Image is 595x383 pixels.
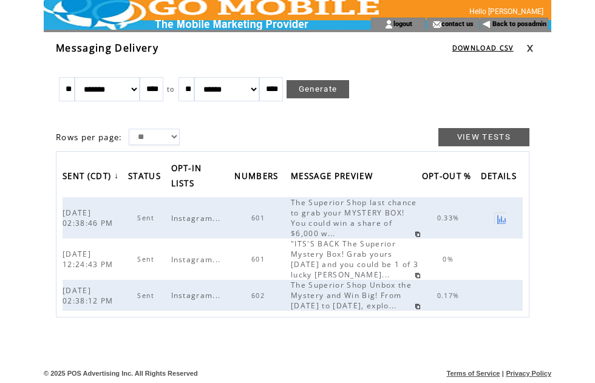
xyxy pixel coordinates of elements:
span: OPT-OUT % [422,168,475,188]
img: backArrow.gif [482,19,491,29]
span: DETAILS [481,168,520,188]
span: "ITS'S BACK The Superior Mystery Box! Grab yours [DATE] and you could be 1 of 3 lucky [PERSON_NAM... [291,239,418,280]
span: SENT (CDT) [63,168,114,188]
a: contact us [441,19,474,27]
img: contact_us_icon.gif [432,19,441,29]
a: Back to posadmin [492,20,546,28]
span: Sent [137,214,157,222]
span: Hello [PERSON_NAME] [469,7,543,16]
span: 0% [443,255,457,263]
span: Sent [137,291,157,300]
a: VIEW TESTS [438,128,529,146]
span: [DATE] 12:24:43 PM [63,249,117,269]
span: © 2025 POS Advertising Inc. All Rights Reserved [44,370,198,377]
a: logout [393,19,412,27]
span: [DATE] 02:38:12 PM [63,285,117,306]
span: Sent [137,255,157,263]
span: [DATE] 02:38:46 PM [63,208,117,228]
a: MESSAGE PREVIEW [291,167,379,187]
a: DOWNLOAD CSV [452,44,514,52]
span: The Superior Shop Unbox the Mystery and Win Big! From [DATE] to [DATE], explo... [291,280,412,311]
span: Messaging Delivery [56,41,158,55]
span: Rows per page: [56,132,123,143]
a: NUMBERS [234,167,284,187]
a: STATUS [128,167,167,187]
span: 0.17% [437,291,463,300]
a: SENT (CDT)↓ [63,167,122,187]
a: Terms of Service [447,370,500,377]
img: account_icon.gif [384,19,393,29]
a: OPT-OUT % [422,167,478,187]
span: 601 [251,214,268,222]
span: to [167,85,175,93]
span: | [502,370,504,377]
span: Instagram... [171,213,224,223]
span: Instagram... [171,254,224,265]
span: STATUS [128,168,164,188]
span: 601 [251,255,268,263]
a: Generate [287,80,350,98]
span: 0.33% [437,214,463,222]
span: NUMBERS [234,168,281,188]
span: Instagram... [171,290,224,300]
span: OPT-IN LISTS [171,160,202,195]
span: MESSAGE PREVIEW [291,168,376,188]
a: Privacy Policy [506,370,551,377]
span: The Superior Shop last chance to grab your MYSTERY BOX! You could win a share of $6,000 w... [291,197,417,239]
span: 602 [251,291,268,300]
